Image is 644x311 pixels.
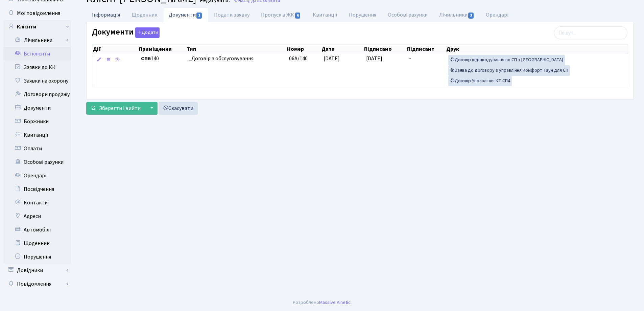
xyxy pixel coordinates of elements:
a: Пропуск в ЖК [255,8,307,22]
a: Посвідчення [3,182,71,196]
a: Порушення [3,250,71,264]
th: Тип [186,44,286,54]
a: Орендарі [480,8,514,22]
a: Договір відшкодування по СП з [GEOGRAPHIC_DATA] [448,55,565,65]
div: Розроблено . [293,299,352,306]
a: Лічильники [433,8,480,22]
a: Повідомлення [3,277,71,291]
a: Документи [163,8,208,22]
span: 140 [141,55,183,63]
span: - [409,55,411,62]
a: Оплати [3,142,71,155]
a: Щоденник [126,8,163,22]
a: Лічильники [8,34,71,47]
th: Номер [286,44,320,54]
a: Додати [134,26,160,38]
th: Підписант [406,44,446,54]
a: Клієнти [3,20,71,34]
span: 3 [468,13,474,19]
button: Документи [135,27,160,38]
a: Боржники [3,115,71,128]
th: Друк [446,44,628,54]
a: Адреси [3,209,71,223]
th: Дата [321,44,364,54]
a: Мої повідомлення [3,6,71,20]
span: _Договір з обслуговування [189,55,284,63]
span: [DATE] [324,55,340,62]
input: Пошук... [554,26,627,39]
a: Довідники [3,264,71,277]
span: Мої повідомлення [17,9,60,17]
a: Квитанції [307,8,343,22]
a: Подати заявку [208,8,255,22]
a: Заявки на охорону [3,74,71,88]
a: Автомобілі [3,223,71,237]
a: Інформація [86,8,126,22]
span: 6 [295,13,301,19]
a: Заява до договору з управління Комфорт Таун для СП [448,65,570,76]
th: Приміщення [138,44,186,54]
span: 1 [196,13,202,19]
a: Контакти [3,196,71,209]
a: Всі клієнти [3,47,71,61]
button: Зберегти і вийти [86,102,145,115]
a: Massive Kinetic [319,299,351,306]
th: Підписано [363,44,406,54]
a: Орендарі [3,169,71,182]
a: Договори продажу [3,88,71,101]
b: СП6 [141,55,151,62]
span: 06А/140 [289,55,308,62]
a: Квитанції [3,128,71,142]
a: Щоденник [3,237,71,250]
a: Документи [3,101,71,115]
a: Порушення [343,8,382,22]
span: [DATE] [366,55,382,62]
a: Договір Управління КТ СП4 [448,76,512,86]
a: Скасувати [159,102,198,115]
span: Зберегти і вийти [99,105,141,112]
a: Особові рахунки [3,155,71,169]
a: Особові рахунки [382,8,433,22]
a: Заявки до КК [3,61,71,74]
th: Дії [92,44,138,54]
label: Документи [92,27,160,38]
